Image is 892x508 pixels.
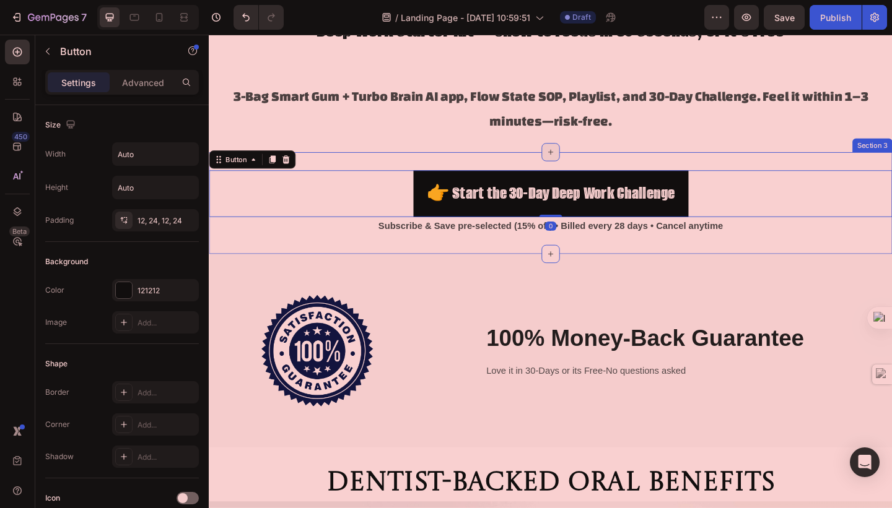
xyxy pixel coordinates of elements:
[45,256,88,267] div: Background
[401,11,530,24] span: Landing Page - [DATE] 10:59:51
[820,11,851,24] div: Publish
[45,215,74,226] div: Padding
[138,285,196,296] div: 121212
[45,182,68,193] div: Height
[1,200,742,218] p: Subscribe & Save pre-selected (15% off) • Billed every 28 days • Cancel anytime
[113,176,198,199] input: Auto
[209,35,892,508] iframe: Design area
[138,317,196,329] div: Add...
[138,420,196,431] div: Add...
[302,359,733,374] p: Love it in 30-Days or its Free-No questions asked
[45,387,69,398] div: Border
[302,314,733,347] p: 100% Money-Back Guarantee
[45,358,68,369] div: Shape
[365,204,378,213] div: 0
[45,285,64,296] div: Color
[45,451,74,462] div: Shadow
[45,493,60,504] div: Icon
[1,54,742,107] p: 3-Bag Smart Gum + Turbo Brain AI app, Flow State SOP, Playlist, and 30-Day Challenge. Feel it wit...
[764,5,805,30] button: Save
[774,12,795,23] span: Save
[572,12,591,23] span: Draft
[45,419,70,430] div: Corner
[9,226,30,236] div: Beta
[60,44,165,59] p: Button
[810,5,862,30] button: Publish
[237,155,507,191] p: 👉 Start the 30-Day Deep Work Challenge
[15,131,43,142] div: Button
[57,283,178,405] img: Alt Image
[81,10,87,25] p: 7
[850,447,880,477] div: Open Intercom Messenger
[45,317,67,328] div: Image
[113,143,198,165] input: Auto
[122,76,164,89] p: Advanced
[138,387,196,398] div: Add...
[12,132,30,142] div: 450
[45,117,78,134] div: Size
[61,76,96,89] p: Settings
[138,215,196,226] div: 12, 24, 12, 24
[45,149,66,160] div: Width
[138,452,196,463] div: Add...
[395,11,398,24] span: /
[222,148,522,199] button: <p>👉 Start the 30-Day Deep Work Challenge</p>
[234,5,284,30] div: Undo/Redo
[702,115,741,126] div: Section 3
[5,5,92,30] button: 7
